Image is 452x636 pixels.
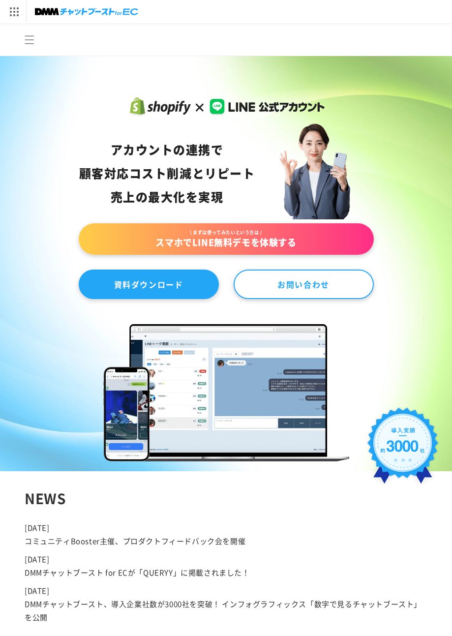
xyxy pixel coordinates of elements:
[35,5,138,19] img: チャットブーストforEC
[79,270,219,299] a: 資料ダウンロード
[363,404,442,494] img: 導入実績約3000社
[234,270,374,299] a: お問い合わせ
[25,599,422,622] a: DMMチャットブースト、導入企業社数が3000社を突破！ インフォグラフィックス「数字で見るチャットブースト」を公開
[25,567,250,577] a: DMMチャットブースト for ECが「QUERYY」に掲載されました！
[25,536,245,546] a: コミュニティBooster主催、プロダクトフィードバック会を開催
[79,138,256,209] div: アカウントの連携で 顧客対応コスト削減と リピート売上の 最大化を実現
[89,229,364,236] span: \ まずは使ってみたいという方は /
[25,585,50,596] time: [DATE]
[19,29,40,51] summary: メニュー
[25,522,50,533] time: [DATE]
[25,554,50,564] time: [DATE]
[1,1,26,22] img: サービス
[79,223,374,255] a: \ まずは使ってみたいという方は /スマホでLINE無料デモを体験する
[25,486,427,511] div: NEWS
